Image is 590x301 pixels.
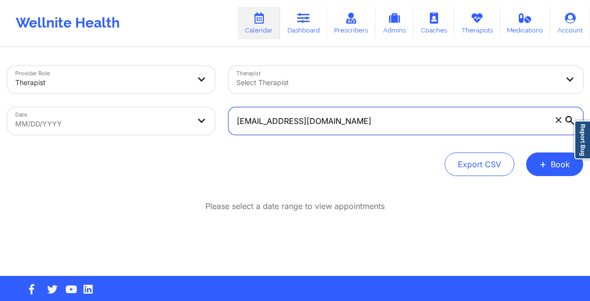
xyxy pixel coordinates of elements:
button: Export CSV [445,152,514,176]
a: Prescribers [327,7,376,39]
a: Account [550,7,590,39]
a: Admins [375,7,414,39]
p: Please select a date range to view appointments [205,201,385,212]
span: + [539,161,547,167]
a: Medications [500,7,551,39]
input: Search by patient email [228,107,583,135]
a: Coaches [414,7,454,39]
a: Therapists [454,7,500,39]
div: Therapist [15,72,190,93]
a: Dashboard [280,7,327,39]
button: +Book [526,152,583,176]
a: Calendar [238,7,280,39]
a: Report Bug [574,120,590,159]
